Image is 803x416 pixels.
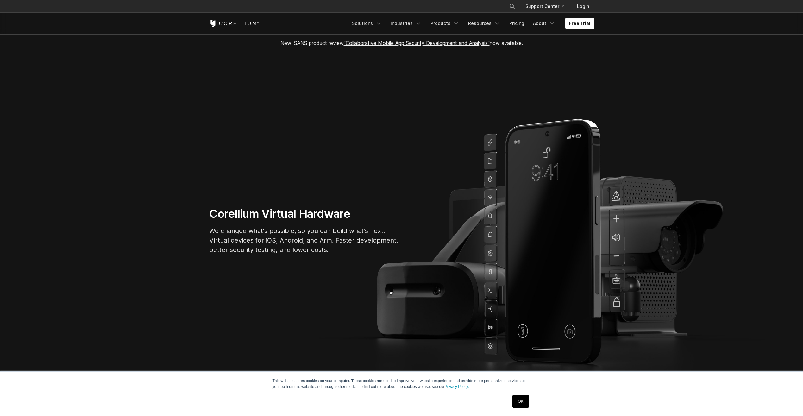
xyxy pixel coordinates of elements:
p: This website stores cookies on your computer. These cookies are used to improve your website expe... [273,378,531,389]
button: Search [506,1,518,12]
div: Navigation Menu [501,1,594,12]
a: OK [512,395,529,408]
a: About [529,18,559,29]
a: Support Center [520,1,569,12]
a: Resources [464,18,504,29]
div: Navigation Menu [348,18,594,29]
a: Solutions [348,18,386,29]
a: Privacy Policy. [445,384,469,389]
a: "Collaborative Mobile App Security Development and Analysis" [344,40,490,46]
p: We changed what's possible, so you can build what's next. Virtual devices for iOS, Android, and A... [209,226,399,255]
a: Products [427,18,463,29]
h1: Corellium Virtual Hardware [209,207,399,221]
a: Corellium Home [209,20,260,27]
a: Free Trial [565,18,594,29]
a: Industries [387,18,425,29]
span: New! SANS product review now available. [280,40,523,46]
a: Login [572,1,594,12]
a: Pricing [505,18,528,29]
